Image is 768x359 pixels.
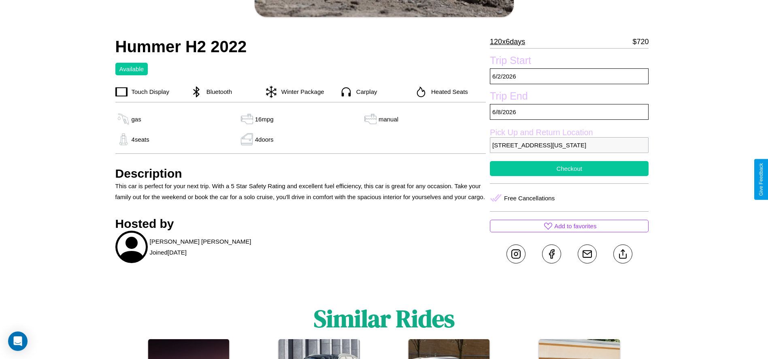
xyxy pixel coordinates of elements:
label: Pick Up and Return Location [490,128,649,137]
button: Checkout [490,161,649,176]
p: Bluetooth [202,86,232,97]
p: Free Cancellations [504,193,555,204]
p: 16 mpg [255,114,274,125]
h2: Hummer H2 2022 [115,38,486,56]
img: gas [115,113,132,125]
p: Add to favorites [554,221,596,232]
button: Add to favorites [490,220,649,232]
div: Open Intercom Messenger [8,331,28,351]
p: 4 seats [132,134,149,145]
h3: Description [115,167,486,181]
img: gas [362,113,379,125]
p: Touch Display [128,86,169,97]
div: Give Feedback [758,163,764,196]
p: This car is perfect for your next trip. With a 5 Star Safety Rating and excellent fuel efficiency... [115,181,486,202]
img: gas [239,113,255,125]
p: Joined [DATE] [150,247,187,258]
p: 6 / 8 / 2026 [490,104,649,120]
p: 120 x 6 days [490,35,525,48]
p: [STREET_ADDRESS][US_STATE] [490,137,649,153]
img: gas [115,133,132,145]
p: 6 / 2 / 2026 [490,68,649,84]
p: Carplay [352,86,377,97]
img: gas [239,133,255,145]
p: [PERSON_NAME] [PERSON_NAME] [150,236,251,247]
h3: Hosted by [115,217,486,231]
label: Trip End [490,90,649,104]
p: Heated Seats [427,86,468,97]
h1: Similar Rides [314,302,455,335]
p: $ 720 [632,35,649,48]
p: Available [119,64,144,74]
label: Trip Start [490,55,649,68]
p: gas [132,114,141,125]
p: 4 doors [255,134,274,145]
p: Winter Package [277,86,324,97]
p: manual [379,114,398,125]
